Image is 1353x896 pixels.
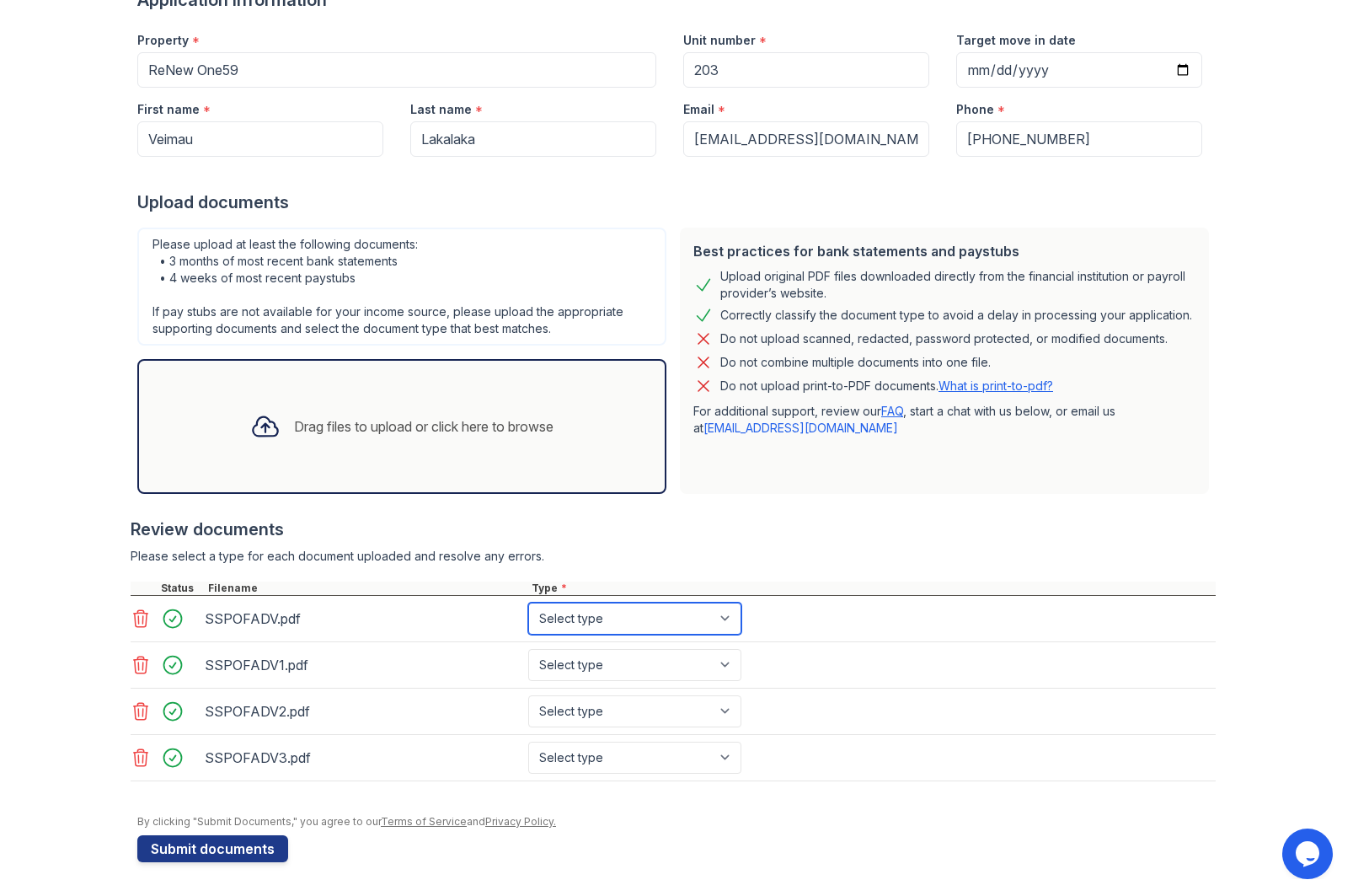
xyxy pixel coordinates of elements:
[205,744,521,771] div: SSPOFADV3.pdf
[939,378,1053,393] a: What is print-to-pdf?
[683,101,714,118] label: Email
[720,329,1168,349] div: Do not upload scanned, redacted, password protected, or modified documents.
[131,548,1216,565] div: Please select a type for each document uploaded and resolve any errors.
[205,605,521,632] div: SSPOFADV.pdf
[693,241,1195,261] div: Best practices for bank statements and paystubs
[205,582,528,595] div: Filename
[703,421,898,435] a: [EMAIL_ADDRESS][DOMAIN_NAME]
[683,32,756,49] label: Unit number
[720,268,1195,302] div: Upload original PDF files downloaded directly from the financial institution or payroll provider’...
[956,32,1076,49] label: Target move in date
[137,835,288,862] button: Submit documents
[720,352,991,373] div: Do not combine multiple documents into one file.
[381,815,467,828] a: Terms of Service
[137,190,1216,214] div: Upload documents
[881,404,903,418] a: FAQ
[137,101,200,118] label: First name
[158,582,205,595] div: Status
[137,32,189,49] label: Property
[294,416,553,437] div: Drag files to upload or click here to browse
[720,378,1053,394] p: Do not upload print-to-PDF documents.
[1282,829,1336,879] iframe: chat widget
[137,228,666,346] div: Please upload at least the following documents: • 3 months of most recent bank statements • 4 wee...
[205,652,521,679] div: SSPOFADV1.pdf
[720,305,1192,325] div: Correctly classify the document type to avoid a delay in processing your application.
[131,518,1216,541] div: Review documents
[205,698,521,725] div: SSPOFADV2.pdf
[410,101,472,118] label: Last name
[485,815,556,828] a: Privacy Policy.
[693,403,1195,437] p: For additional support, review our , start a chat with us below, or email us at
[956,101,994,118] label: Phone
[137,815,1216,829] div: By clicking "Submit Documents," you agree to our and
[528,582,1216,595] div: Type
